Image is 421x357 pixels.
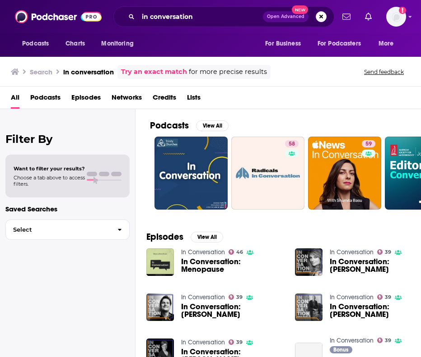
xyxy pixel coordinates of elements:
[11,90,19,109] a: All
[236,250,243,254] span: 46
[229,339,243,345] a: 39
[372,35,405,52] button: open menu
[229,249,243,255] a: 46
[150,120,229,131] a: PodcastsView All
[236,295,243,299] span: 39
[365,140,372,149] span: 59
[285,140,299,147] a: 58
[14,165,85,172] span: Want to filter your results?
[95,35,145,52] button: open menu
[6,227,110,233] span: Select
[267,14,304,19] span: Open Advanced
[71,90,101,109] a: Episodes
[377,294,392,300] a: 39
[181,303,284,318] a: In Conversation: Olli Mustonen
[362,140,375,147] a: 59
[386,7,406,27] button: Show profile menu
[385,339,391,343] span: 39
[181,303,284,318] span: In Conversation: [PERSON_NAME]
[181,339,225,346] a: In Conversation
[333,347,348,352] span: Bonus
[146,248,174,276] img: In Conversation: Menopause
[191,232,223,243] button: View All
[385,295,391,299] span: 39
[196,120,229,131] button: View All
[5,133,130,146] h2: Filter By
[386,7,406,27] span: Logged in as smeizlik
[60,35,90,52] a: Charts
[377,338,392,343] a: 39
[330,248,374,256] a: In Conversation
[308,137,381,210] a: 59
[312,35,374,52] button: open menu
[187,90,201,109] a: Lists
[101,37,133,50] span: Monitoring
[259,35,312,52] button: open menu
[361,9,375,24] a: Show notifications dropdown
[181,258,284,273] a: In Conversation: Menopause
[146,293,174,321] img: In Conversation: Olli Mustonen
[138,9,263,24] input: Search podcasts, credits, & more...
[22,37,49,50] span: Podcasts
[181,293,225,301] a: In Conversation
[263,11,309,22] button: Open AdvancedNew
[379,37,394,50] span: More
[30,90,61,109] a: Podcasts
[150,120,189,131] h2: Podcasts
[146,231,183,243] h2: Episodes
[292,5,308,14] span: New
[295,248,323,276] img: In Conversation: Amber McMahon
[15,8,102,25] img: Podchaser - Follow, Share and Rate Podcasts
[5,220,130,240] button: Select
[361,68,407,76] button: Send feedback
[112,90,142,109] a: Networks
[63,68,114,76] h3: in conversation
[318,37,361,50] span: For Podcasters
[189,67,267,77] span: for more precise results
[229,294,243,300] a: 39
[231,137,304,210] a: 58
[289,140,295,149] span: 58
[295,293,323,321] img: In Conversation: James Beck
[399,7,406,14] svg: Add a profile image
[386,7,406,27] img: User Profile
[14,174,85,187] span: Choose a tab above to access filters.
[181,248,225,256] a: In Conversation
[385,250,391,254] span: 39
[146,231,223,243] a: EpisodesView All
[121,67,187,77] a: Try an exact match
[330,293,374,301] a: In Conversation
[236,340,243,344] span: 39
[153,90,176,109] a: Credits
[65,37,85,50] span: Charts
[377,249,392,255] a: 39
[113,6,334,27] div: Search podcasts, credits, & more...
[5,205,130,213] p: Saved Searches
[30,68,52,76] h3: Search
[16,35,61,52] button: open menu
[265,37,301,50] span: For Business
[330,337,374,344] a: In Conversation
[339,9,354,24] a: Show notifications dropdown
